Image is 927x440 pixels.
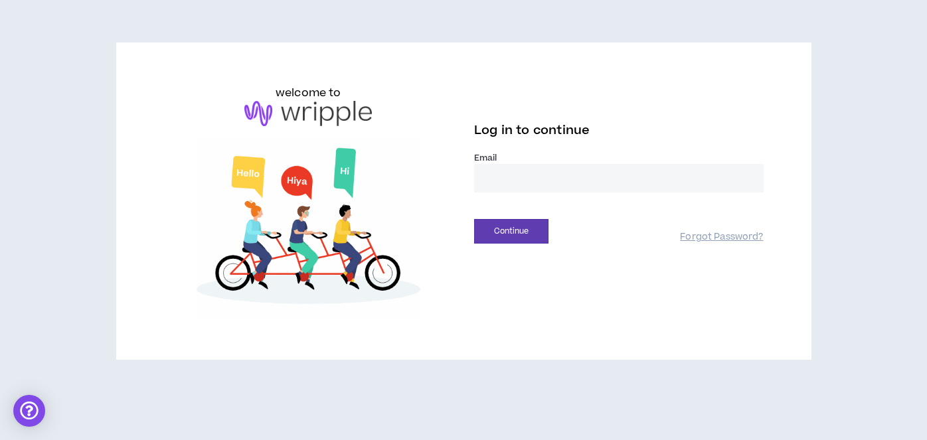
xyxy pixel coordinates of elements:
span: Log in to continue [474,122,590,139]
a: Forgot Password? [680,231,763,244]
img: logo-brand.png [244,101,372,126]
h6: welcome to [276,85,341,101]
label: Email [474,152,764,164]
button: Continue [474,219,548,244]
div: Open Intercom Messenger [13,395,45,427]
img: Welcome to Wripple [164,139,454,318]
